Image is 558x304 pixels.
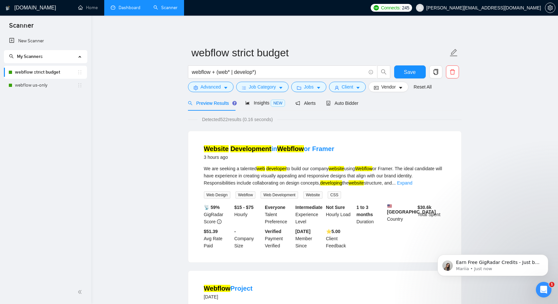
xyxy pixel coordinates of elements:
[349,180,364,186] mark: website
[398,85,403,90] span: caret-down
[295,101,300,105] span: notification
[15,66,77,79] a: webflow strict budget
[265,229,281,234] b: Verified
[111,5,140,10] a: dashboardDashboard
[204,153,335,161] div: 3 hours ago
[378,69,390,75] span: search
[234,229,236,234] b: -
[264,204,294,225] div: Talent Preference
[17,54,43,59] span: My Scanners
[271,100,285,107] span: NEW
[204,145,229,152] mark: Website
[192,68,366,76] input: Search Freelance Jobs...
[188,82,234,92] button: settingAdvancedcaret-down
[446,65,459,78] button: delete
[329,166,344,171] mark: website
[245,101,250,105] span: area-chart
[325,204,355,225] div: Hourly Load
[277,145,304,152] mark: Webflow
[77,83,82,88] span: holder
[356,85,360,90] span: caret-down
[326,101,331,105] span: robot
[326,101,358,106] span: Auto Bidder
[549,282,554,287] span: 1
[233,204,264,225] div: Hourly
[392,180,396,186] span: ...
[264,228,294,249] div: Payment Verified
[204,191,230,199] span: Web Design
[329,82,366,92] button: userClientcaret-down
[335,85,339,90] span: user
[397,180,412,186] a: Expand
[416,204,447,225] div: Total Spent
[230,145,271,152] mark: Development
[78,5,98,10] a: homeHome
[377,65,390,78] button: search
[9,54,14,59] span: search
[15,79,77,92] a: webflow us-only
[153,5,178,10] a: searchScanner
[320,180,342,186] mark: developing
[387,204,392,208] img: 🇺🇸
[386,204,416,225] div: Country
[204,165,446,187] div: We are seeking a talented to build our company using or Framer. The ideal candidate will have exp...
[297,85,301,90] span: folder
[355,166,372,171] mark: Webflow
[204,145,335,152] a: Website DevelopmentinWebflowor Framer
[374,85,379,90] span: idcard
[78,289,84,295] span: double-left
[265,205,285,210] b: Everyone
[217,219,222,224] span: info-circle
[328,191,341,199] span: CSS
[291,82,326,92] button: folderJobscaret-down
[316,85,321,90] span: caret-down
[223,85,228,90] span: caret-down
[242,85,246,90] span: bars
[374,5,379,10] img: upwork-logo.png
[257,166,265,171] mark: web
[4,21,39,35] span: Scanner
[234,205,253,210] b: $15 - $75
[197,116,277,123] span: Detected 522 results (0.16 seconds)
[536,282,551,297] iframe: Intercom live chat
[429,65,442,78] button: copy
[188,101,235,106] span: Preview Results
[236,191,256,199] span: Webflow
[203,228,233,249] div: Avg Rate Paid
[204,285,253,292] a: WebflowProject
[204,285,231,292] mark: Webflow
[446,69,459,75] span: delete
[204,293,253,301] div: [DATE]
[77,70,82,75] span: holder
[545,5,555,10] span: setting
[295,205,322,210] b: Intermediate
[9,54,43,59] span: My Scanners
[303,191,322,199] span: Website
[192,45,448,61] input: Scanner name...
[294,204,325,225] div: Experience Level
[387,204,436,214] b: [GEOGRAPHIC_DATA]
[545,5,555,10] a: setting
[381,4,401,11] span: Connects:
[325,228,355,249] div: Client Feedback
[232,100,237,106] div: Tooltip anchor
[394,65,426,78] button: Save
[342,83,353,90] span: Client
[545,3,555,13] button: setting
[249,83,276,90] span: Job Category
[4,35,87,48] li: New Scanner
[369,70,373,74] span: info-circle
[203,204,233,225] div: GigRadar Score
[245,100,285,105] span: Insights
[428,241,558,286] iframe: Intercom notifications message
[355,204,386,225] div: Duration
[9,35,82,48] a: New Scanner
[6,3,10,13] img: logo
[233,228,264,249] div: Company Size
[4,66,87,79] li: webflow strict budget
[294,228,325,249] div: Member Since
